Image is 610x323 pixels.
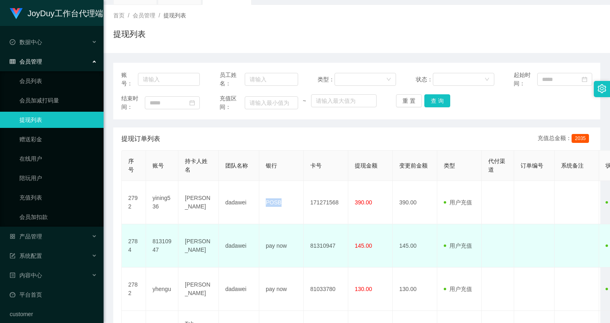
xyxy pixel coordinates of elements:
td: dadawei [219,224,259,268]
td: pay now [259,268,304,311]
td: dadawei [219,268,259,311]
td: dadawei [219,181,259,224]
span: 内容中心 [10,272,42,278]
span: 起始时间： [514,71,537,88]
span: 账号 [152,162,164,169]
a: 会员列表 [19,73,97,89]
span: 类型： [318,75,335,84]
i: 图标: check-circle-o [10,39,15,45]
span: 状态： [416,75,433,84]
span: 用户充值 [444,199,472,206]
span: / [128,12,129,19]
td: POSB [259,181,304,224]
td: 2784 [122,224,146,268]
i: 图标: setting [597,84,606,93]
i: 图标: calendar [582,76,587,82]
span: 产品管理 [10,233,42,240]
span: 用户充值 [444,286,472,292]
i: 图标: form [10,253,15,259]
input: 请输入最大值为 [311,94,377,107]
td: pay now [259,224,304,268]
i: 图标: down [485,77,489,83]
a: 图标: dashboard平台首页 [10,287,97,303]
a: 陪玩用户 [19,170,97,186]
td: 390.00 [393,181,437,224]
a: customer [10,306,97,322]
span: 持卡人姓名 [185,158,208,173]
span: 团队名称 [225,162,248,169]
span: 130.00 [355,286,372,292]
span: 序号 [128,158,134,173]
span: 代付渠道 [488,158,505,173]
span: 订单编号 [521,162,543,169]
td: 2792 [122,181,146,224]
h1: 提现列表 [113,28,146,40]
span: 提现订单列表 [121,134,160,144]
span: 账号： [121,71,138,88]
i: 图标: down [386,77,391,83]
span: 银行 [266,162,277,169]
span: 系统配置 [10,253,42,259]
td: 81033780 [304,268,348,311]
span: 用户充值 [444,242,472,249]
span: 145.00 [355,242,372,249]
span: 390.00 [355,199,372,206]
span: 提现列表 [163,12,186,19]
span: 提现金额 [355,162,377,169]
span: 变更前金额 [399,162,428,169]
span: 充值区间： [220,94,245,111]
i: 图标: calendar [189,100,195,106]
span: 系统备注 [561,162,584,169]
td: yining536 [146,181,178,224]
a: 提现列表 [19,112,97,128]
td: 81310947 [146,224,178,268]
span: / [159,12,160,19]
a: 会员加减打码量 [19,92,97,108]
a: 充值列表 [19,189,97,206]
td: 2782 [122,268,146,311]
span: 卡号 [310,162,322,169]
td: 130.00 [393,268,437,311]
td: yhengu [146,268,178,311]
input: 请输入最小值为 [245,96,298,109]
span: 会员管理 [133,12,155,19]
i: 图标: profile [10,272,15,278]
img: logo.9652507e.png [10,8,23,19]
td: [PERSON_NAME] [178,224,219,268]
button: 重 置 [396,94,422,107]
i: 图标: appstore-o [10,234,15,239]
h1: JoyDuy工作台代理端 [28,0,103,26]
span: 类型 [444,162,455,169]
td: [PERSON_NAME] [178,268,219,311]
span: ~ [298,97,311,105]
span: 会员管理 [10,58,42,65]
a: 会员加扣款 [19,209,97,225]
span: 员工姓名： [220,71,245,88]
td: 81310947 [304,224,348,268]
span: 首页 [113,12,125,19]
a: 在线用户 [19,151,97,167]
span: 结束时间： [121,94,145,111]
span: 数据中心 [10,39,42,45]
div: 充值总金额： [538,134,592,144]
a: JoyDuy工作台代理端 [10,10,103,16]
input: 请输入 [138,73,200,86]
td: [PERSON_NAME] [178,181,219,224]
i: 图标: table [10,59,15,64]
span: 2035 [572,134,589,143]
a: 赠送彩金 [19,131,97,147]
button: 查 询 [424,94,450,107]
td: 145.00 [393,224,437,268]
td: 171271568 [304,181,348,224]
input: 请输入 [245,73,298,86]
